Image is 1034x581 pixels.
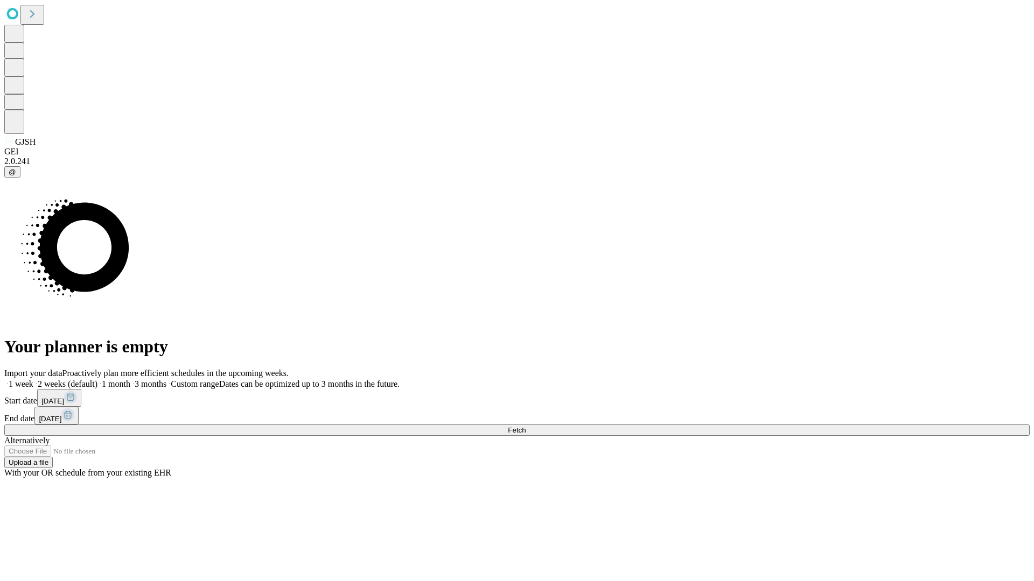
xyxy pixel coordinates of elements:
span: Dates can be optimized up to 3 months in the future. [219,379,400,388]
span: 1 month [102,379,130,388]
span: 1 week [9,379,33,388]
button: [DATE] [34,407,79,424]
span: Proactively plan more efficient schedules in the upcoming weeks. [62,369,289,378]
span: Fetch [508,426,526,434]
button: Fetch [4,424,1030,436]
span: [DATE] [41,397,64,405]
span: GJSH [15,137,36,146]
h1: Your planner is empty [4,337,1030,357]
button: @ [4,166,20,178]
button: [DATE] [37,389,81,407]
span: [DATE] [39,415,61,423]
span: Import your data [4,369,62,378]
div: End date [4,407,1030,424]
span: 2 weeks (default) [38,379,97,388]
span: Alternatively [4,436,50,445]
div: 2.0.241 [4,157,1030,166]
span: 3 months [135,379,166,388]
div: Start date [4,389,1030,407]
span: With your OR schedule from your existing EHR [4,468,171,477]
span: @ [9,168,16,176]
button: Upload a file [4,457,53,468]
div: GEI [4,147,1030,157]
span: Custom range [171,379,219,388]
